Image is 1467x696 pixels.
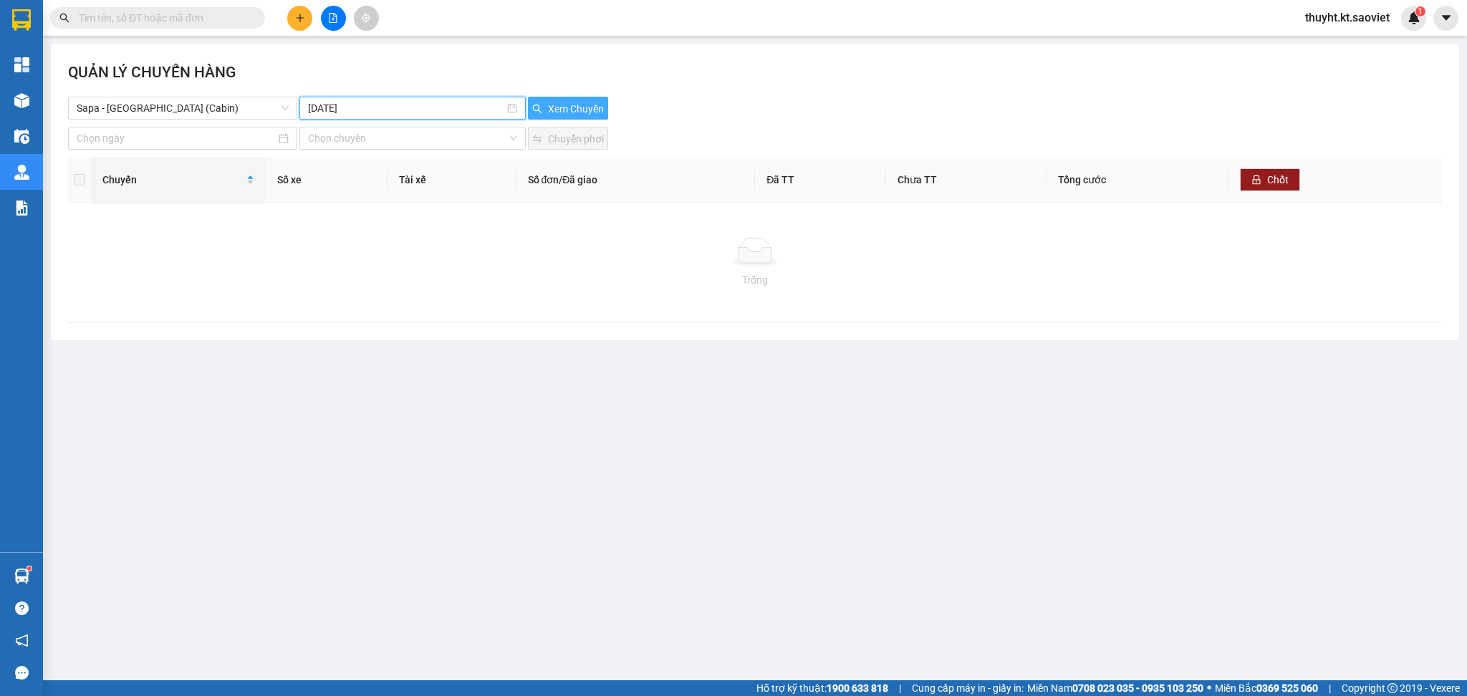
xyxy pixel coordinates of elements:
span: Sapa - Hà Nội (Cabin) [77,97,289,119]
button: swapChuyển phơi [528,127,608,150]
button: file-add [321,6,346,31]
div: Số đơn/Đã giao [528,172,744,188]
img: warehouse-icon [14,165,29,180]
strong: 0708 023 035 - 0935 103 250 [1072,682,1203,694]
input: Tìm tên, số ĐT hoặc mã đơn [79,10,248,26]
span: search [532,104,542,115]
span: | [899,680,901,696]
input: 14-08-2025 [308,100,505,116]
div: Chuyến [102,172,244,188]
span: aim [361,13,371,23]
button: lockChốt [1240,168,1300,191]
sup: 1 [27,566,32,571]
div: Tài xế [399,172,505,188]
strong: 1900 633 818 [827,682,888,694]
div: Đã TT [766,172,875,188]
div: Trống [80,272,1430,288]
button: searchXem Chuyến [528,97,608,120]
div: Chưa TT [898,172,1035,188]
span: Miền Bắc [1215,680,1318,696]
img: solution-icon [14,200,29,216]
h2: QUẢN LÝ CHUYẾN HÀNG [68,61,236,90]
span: copyright [1387,683,1398,693]
span: Cung cấp máy in - giấy in: [912,680,1024,696]
input: Chọn ngày [77,130,276,146]
span: search [59,13,69,23]
span: Xem Chuyến [548,101,604,117]
img: logo-vxr [12,9,31,31]
img: warehouse-icon [14,93,29,108]
span: plus [295,13,305,23]
sup: 1 [1415,6,1425,16]
span: ⚪️ [1207,685,1211,691]
span: | [1329,680,1331,696]
div: Tổng cước [1058,172,1217,188]
span: message [15,666,29,680]
span: Hỗ trợ kỹ thuật: [756,680,888,696]
div: Số xe [277,172,376,188]
img: icon-new-feature [1408,11,1420,24]
span: notification [15,634,29,647]
span: 1 [1418,6,1423,16]
button: caret-down [1433,6,1458,31]
span: file-add [328,13,338,23]
strong: 0369 525 060 [1256,682,1318,694]
img: dashboard-icon [14,57,29,72]
img: warehouse-icon [14,129,29,144]
span: Miền Nam [1027,680,1203,696]
button: plus [287,6,312,31]
img: warehouse-icon [14,569,29,584]
button: aim [354,6,379,31]
span: thuyht.kt.saoviet [1294,9,1401,26]
span: caret-down [1440,11,1453,24]
span: question-circle [15,601,29,615]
